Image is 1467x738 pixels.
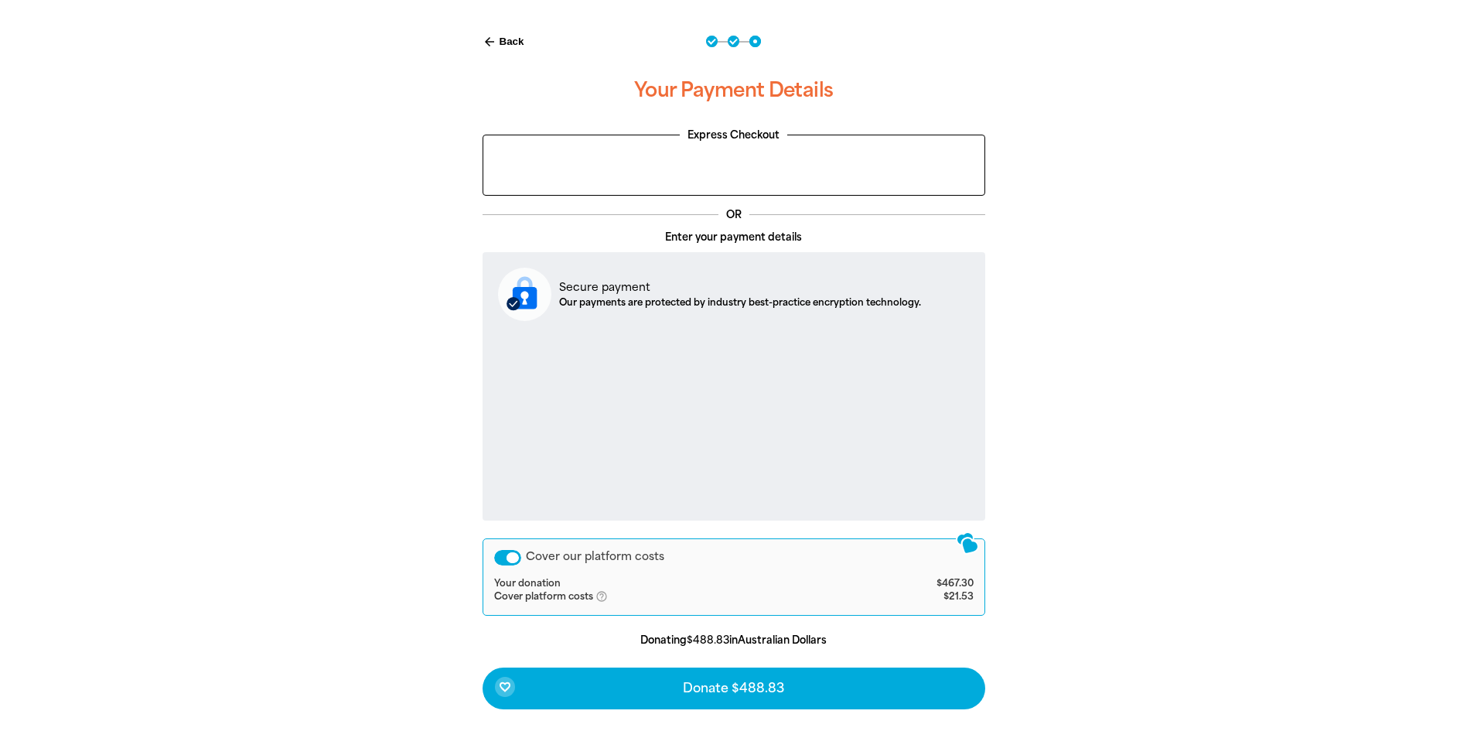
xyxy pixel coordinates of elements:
[483,668,985,709] button: favorite_borderDonate $488.83
[499,681,511,693] i: favorite_border
[559,296,921,309] p: Our payments are protected by industry best-practice encryption technology.
[559,279,921,296] p: Secure payment
[687,634,729,646] b: $488.83
[483,66,985,115] h3: Your Payment Details
[494,550,521,565] button: Cover our platform costs
[680,128,787,143] legend: Express Checkout
[483,230,985,245] p: Enter your payment details
[856,578,973,590] td: $467.30
[683,682,784,695] span: Donate $488.83
[491,143,977,186] iframe: PayPal-paypal
[483,633,985,648] p: Donating in Australian Dollars
[483,35,496,49] i: arrow_back
[495,333,973,507] iframe: Secure payment input frame
[494,590,857,604] td: Cover platform costs
[494,578,857,590] td: Your donation
[749,36,761,47] button: Navigate to step 3 of 3 to enter your payment details
[595,590,620,603] i: help_outlined
[706,36,718,47] button: Navigate to step 1 of 3 to enter your donation amount
[856,590,973,604] td: $21.53
[476,29,531,55] button: Back
[728,36,739,47] button: Navigate to step 2 of 3 to enter your details
[718,207,749,223] p: OR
